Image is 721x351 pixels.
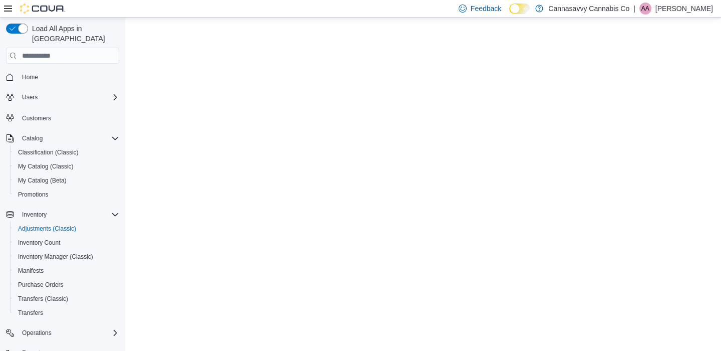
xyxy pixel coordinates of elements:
[22,211,47,219] span: Inventory
[10,306,123,320] button: Transfers
[633,3,635,15] p: |
[14,146,119,158] span: Classification (Classic)
[18,209,51,221] button: Inventory
[18,71,42,83] a: Home
[2,110,123,125] button: Customers
[10,292,123,306] button: Transfers (Classic)
[14,265,119,277] span: Manifests
[14,251,119,263] span: Inventory Manager (Classic)
[18,112,55,124] a: Customers
[22,73,38,81] span: Home
[22,134,43,142] span: Catalog
[14,223,80,235] a: Adjustments (Classic)
[18,132,119,144] span: Catalog
[20,4,65,14] img: Cova
[18,309,43,317] span: Transfers
[10,145,123,159] button: Classification (Classic)
[14,293,72,305] a: Transfers (Classic)
[14,189,53,201] a: Promotions
[18,267,44,275] span: Manifests
[10,250,123,264] button: Inventory Manager (Classic)
[14,160,78,172] a: My Catalog (Classic)
[22,329,52,337] span: Operations
[14,251,97,263] a: Inventory Manager (Classic)
[18,253,93,261] span: Inventory Manager (Classic)
[2,90,123,104] button: Users
[2,208,123,222] button: Inventory
[18,239,61,247] span: Inventory Count
[10,173,123,188] button: My Catalog (Beta)
[18,327,119,339] span: Operations
[14,189,119,201] span: Promotions
[18,162,74,170] span: My Catalog (Classic)
[14,265,48,277] a: Manifests
[14,293,119,305] span: Transfers (Classic)
[22,114,51,122] span: Customers
[18,91,119,103] span: Users
[10,264,123,278] button: Manifests
[655,3,713,15] p: [PERSON_NAME]
[509,14,510,15] span: Dark Mode
[10,188,123,202] button: Promotions
[639,3,651,15] div: Andrew Almeida
[18,209,119,221] span: Inventory
[14,279,119,291] span: Purchase Orders
[10,159,123,173] button: My Catalog (Classic)
[548,3,629,15] p: Cannasavvy Cannabis Co
[18,225,76,233] span: Adjustments (Classic)
[641,3,649,15] span: AA
[14,307,47,319] a: Transfers
[471,4,501,14] span: Feedback
[2,70,123,84] button: Home
[18,91,42,103] button: Users
[10,236,123,250] button: Inventory Count
[14,174,71,187] a: My Catalog (Beta)
[22,93,38,101] span: Users
[14,160,119,172] span: My Catalog (Classic)
[18,111,119,124] span: Customers
[18,177,67,185] span: My Catalog (Beta)
[14,237,65,249] a: Inventory Count
[14,237,119,249] span: Inventory Count
[10,222,123,236] button: Adjustments (Classic)
[14,174,119,187] span: My Catalog (Beta)
[509,4,530,14] input: Dark Mode
[14,223,119,235] span: Adjustments (Classic)
[28,24,119,44] span: Load All Apps in [GEOGRAPHIC_DATA]
[18,71,119,83] span: Home
[18,295,68,303] span: Transfers (Classic)
[18,191,49,199] span: Promotions
[14,146,83,158] a: Classification (Classic)
[2,326,123,340] button: Operations
[10,278,123,292] button: Purchase Orders
[18,148,79,156] span: Classification (Classic)
[14,307,119,319] span: Transfers
[18,281,64,289] span: Purchase Orders
[18,327,56,339] button: Operations
[18,132,47,144] button: Catalog
[2,131,123,145] button: Catalog
[14,279,68,291] a: Purchase Orders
